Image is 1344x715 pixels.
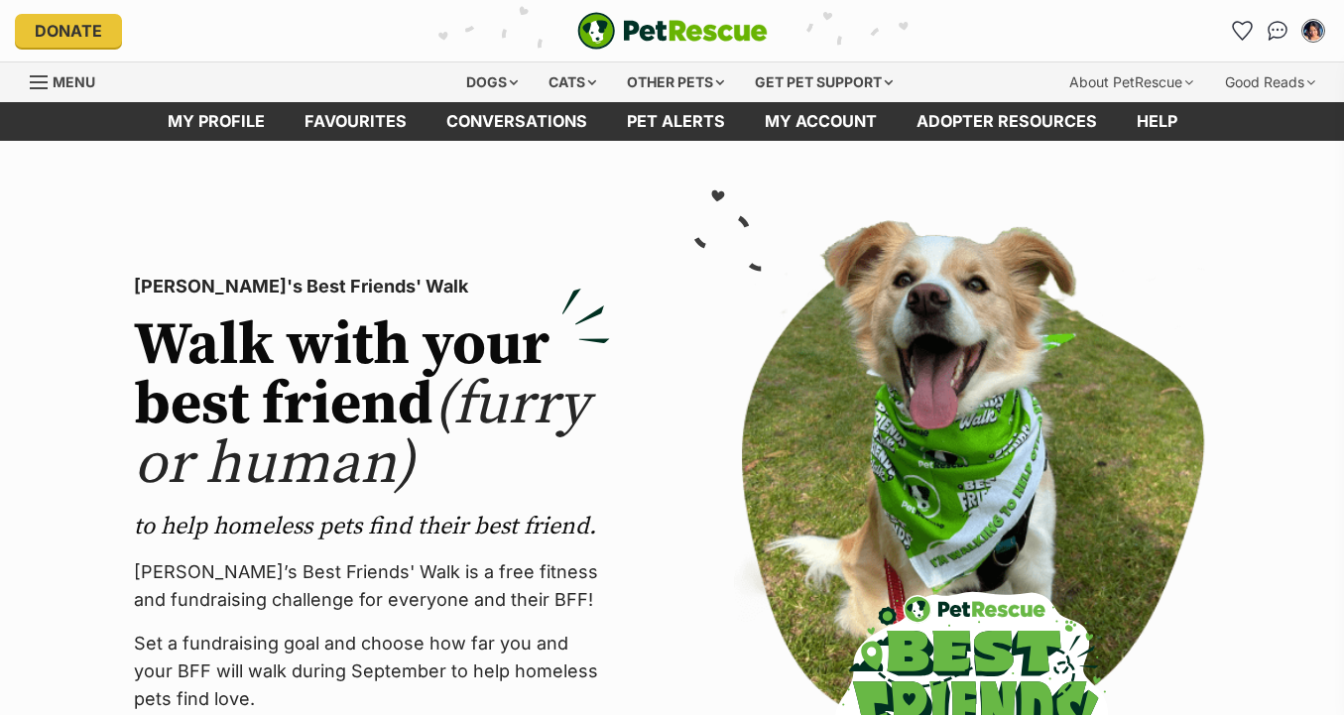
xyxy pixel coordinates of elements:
[1226,15,1258,47] a: Favourites
[134,316,610,495] h2: Walk with your best friend
[134,273,610,300] p: [PERSON_NAME]'s Best Friends' Walk
[134,630,610,713] p: Set a fundraising goal and choose how far you and your BFF will walk during September to help hom...
[134,368,589,502] span: (furry or human)
[745,102,897,141] a: My account
[1226,15,1329,47] ul: Account quick links
[1117,102,1197,141] a: Help
[15,14,122,48] a: Donate
[577,12,768,50] img: logo-e224e6f780fb5917bec1dbf3a21bbac754714ae5b6737aabdf751b685950b380.svg
[134,511,610,542] p: to help homeless pets find their best friend.
[897,102,1117,141] a: Adopter resources
[53,73,95,90] span: Menu
[1297,15,1329,47] button: My account
[1303,21,1323,41] img: Vivienne Pham profile pic
[30,62,109,98] a: Menu
[148,102,285,141] a: My profile
[1055,62,1207,102] div: About PetRescue
[1211,62,1329,102] div: Good Reads
[1268,21,1288,41] img: chat-41dd97257d64d25036548639549fe6c8038ab92f7586957e7f3b1b290dea8141.svg
[607,102,745,141] a: Pet alerts
[285,102,427,141] a: Favourites
[134,558,610,614] p: [PERSON_NAME]’s Best Friends' Walk is a free fitness and fundraising challenge for everyone and t...
[452,62,532,102] div: Dogs
[741,62,907,102] div: Get pet support
[427,102,607,141] a: conversations
[535,62,610,102] div: Cats
[577,12,768,50] a: PetRescue
[613,62,738,102] div: Other pets
[1262,15,1293,47] a: Conversations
